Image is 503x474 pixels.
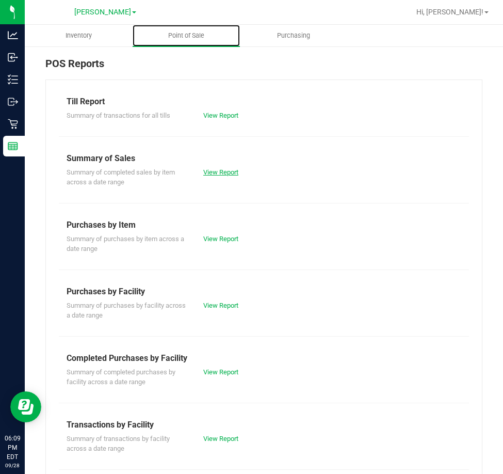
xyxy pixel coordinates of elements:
[8,52,18,62] inline-svg: Inbound
[203,368,238,376] a: View Report
[5,462,20,469] p: 09/28
[67,435,170,453] span: Summary of transactions by facility across a date range
[8,141,18,151] inline-svg: Reports
[203,168,238,176] a: View Report
[154,31,218,40] span: Point of Sale
[67,286,461,298] div: Purchases by Facility
[67,96,461,108] div: Till Report
[67,112,170,119] span: Summary of transactions for all tills
[8,74,18,85] inline-svg: Inventory
[67,152,461,165] div: Summary of Sales
[203,112,238,119] a: View Report
[67,235,184,253] span: Summary of purchases by item across a date range
[263,31,324,40] span: Purchasing
[416,8,483,16] span: Hi, [PERSON_NAME]!
[5,434,20,462] p: 06:09 PM EDT
[10,391,41,422] iframe: Resource center
[67,219,461,231] div: Purchases by Item
[67,419,461,431] div: Transactions by Facility
[67,302,186,320] span: Summary of purchases by facility across a date range
[52,31,106,40] span: Inventory
[8,30,18,40] inline-svg: Analytics
[203,235,238,243] a: View Report
[203,302,238,309] a: View Report
[67,368,175,386] span: Summary of completed purchases by facility across a date range
[67,168,175,186] span: Summary of completed sales by item across a date range
[45,56,482,80] div: POS Reports
[67,352,461,365] div: Completed Purchases by Facility
[8,97,18,107] inline-svg: Outbound
[8,119,18,129] inline-svg: Retail
[133,25,240,46] a: Point of Sale
[74,8,131,17] span: [PERSON_NAME]
[240,25,348,46] a: Purchasing
[25,25,133,46] a: Inventory
[203,435,238,443] a: View Report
